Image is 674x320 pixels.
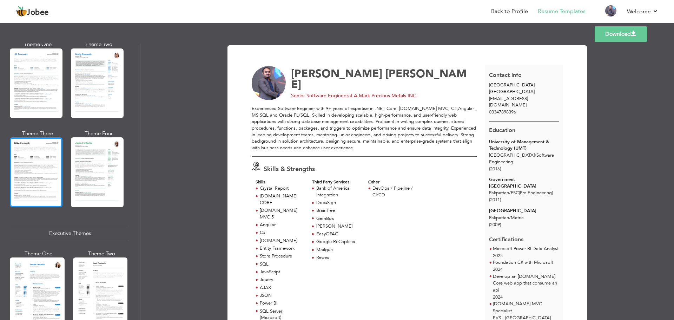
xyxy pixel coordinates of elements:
span: 03347898396 [489,109,516,115]
span: [PERSON_NAME] [291,66,382,81]
div: Theme Four [72,130,125,137]
span: Develop an [DOMAIN_NAME] Core web app that consume an api [493,273,557,294]
a: Jobee [16,6,49,17]
span: [DOMAIN_NAME] MVC Specialist [493,301,542,314]
div: Entity Framework [260,245,304,252]
span: [GEOGRAPHIC_DATA] Software Engineering [489,152,554,165]
div: [GEOGRAPHIC_DATA] [489,208,559,214]
div: Store Procedure [260,253,304,260]
a: Resume Templates [538,7,586,15]
div: C# [260,229,304,236]
span: / [535,152,536,158]
a: Back to Profile [491,7,528,15]
span: / [509,190,511,196]
div: [DOMAIN_NAME] CORE [260,193,304,206]
a: Download [595,26,647,42]
p: 2024 [493,266,559,273]
div: [DOMAIN_NAME] MVC 5 [260,207,304,220]
div: Angular [260,222,304,228]
img: jobee.io [16,6,27,17]
span: Contact Info [489,71,522,79]
div: SQL [260,261,304,268]
span: Microsoft Power BI Data Analyst [493,246,559,252]
div: Theme Two [74,250,129,257]
span: Jobee [27,9,49,17]
div: EasyOFAC [316,231,361,237]
span: Skills & Strengths [264,165,315,174]
div: DocuSign [316,200,361,206]
span: (2011) [489,197,501,203]
div: Theme One [11,250,66,257]
div: [PERSON_NAME] [316,223,361,230]
span: / [509,215,511,221]
span: [EMAIL_ADDRESS][DOMAIN_NAME] [489,96,528,109]
span: [PERSON_NAME] [291,66,467,92]
div: Government [GEOGRAPHIC_DATA] [489,176,559,189]
span: at A-Mark Precious Metals INC. [348,92,418,99]
p: Experienced Software Engineer with 9+ years of expertise in .NET Core, [DOMAIN_NAME] MVC, C#,Angu... [252,105,477,151]
div: University of Management & Technology (UMT) [489,139,559,152]
div: Executive Themes [11,226,129,241]
div: AJAX [260,285,304,291]
a: Welcome [627,7,658,16]
div: Power BI [260,300,304,307]
div: Third Party Services [312,179,361,185]
img: No image [252,66,286,100]
div: Google ReCaptcha [316,239,361,245]
div: JSON [260,292,304,299]
div: Theme Two [72,41,125,48]
span: (2009) [489,222,501,228]
div: Theme Three [11,130,64,137]
span: Education [489,126,515,134]
span: Foundation C# with Microsoft [493,259,553,266]
div: DevOps / Pipeline / CI/CD [372,185,417,198]
span: [GEOGRAPHIC_DATA] [489,82,535,88]
div: Other [368,179,417,185]
img: Profile Img [605,5,616,17]
div: GemBox [316,215,361,222]
div: [DOMAIN_NAME] [260,237,304,244]
div: BrainTree [316,207,361,214]
div: JavaScript [260,269,304,275]
span: Pakpattan Matric [489,215,523,221]
span: [GEOGRAPHIC_DATA] [489,89,535,95]
span: Certifications [489,230,523,244]
p: 2024 [493,294,559,301]
span: (2016) [489,166,501,172]
div: Crystal Report [260,185,304,192]
div: Mailgun [316,247,361,253]
span: Senior Software Engineer [291,92,348,99]
div: Rebex [316,254,361,261]
span: Pakpattan FSC(Pre-Engineering) [489,190,553,196]
div: Skills [256,179,304,185]
p: 2025 [493,253,559,260]
div: Jquery [260,276,304,283]
div: Bank of America Integration [316,185,361,198]
div: Theme One [11,41,64,48]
